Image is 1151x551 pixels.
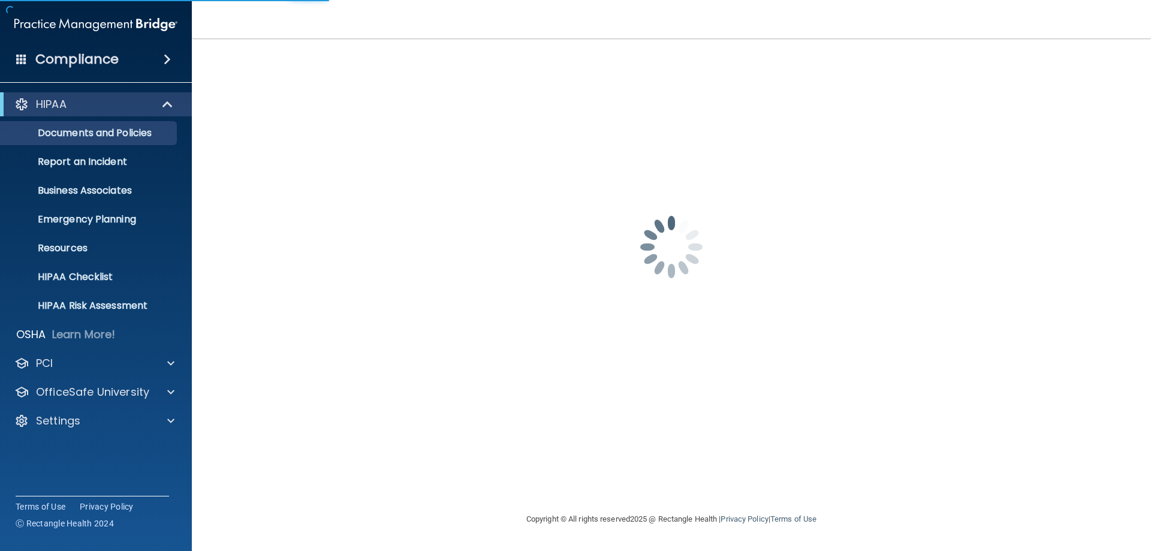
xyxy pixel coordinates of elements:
p: Learn More! [52,327,116,342]
a: Privacy Policy [80,501,134,513]
p: Business Associates [8,185,171,197]
p: HIPAA Risk Assessment [8,300,171,312]
h4: Compliance [35,51,119,68]
a: Privacy Policy [721,514,768,523]
p: PCI [36,356,53,371]
p: OSHA [16,327,46,342]
a: Terms of Use [770,514,816,523]
a: Terms of Use [16,501,65,513]
a: Settings [14,414,174,428]
div: Copyright © All rights reserved 2025 @ Rectangle Health | | [453,500,890,538]
span: Ⓒ Rectangle Health 2024 [16,517,114,529]
a: HIPAA [14,97,174,112]
img: spinner.e123f6fc.gif [611,187,731,307]
p: Settings [36,414,80,428]
p: OfficeSafe University [36,385,149,399]
p: HIPAA [36,97,67,112]
a: OfficeSafe University [14,385,174,399]
p: Resources [8,242,171,254]
p: HIPAA Checklist [8,271,171,283]
a: PCI [14,356,174,371]
img: PMB logo [14,13,177,37]
p: Emergency Planning [8,213,171,225]
p: Documents and Policies [8,127,171,139]
p: Report an Incident [8,156,171,168]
